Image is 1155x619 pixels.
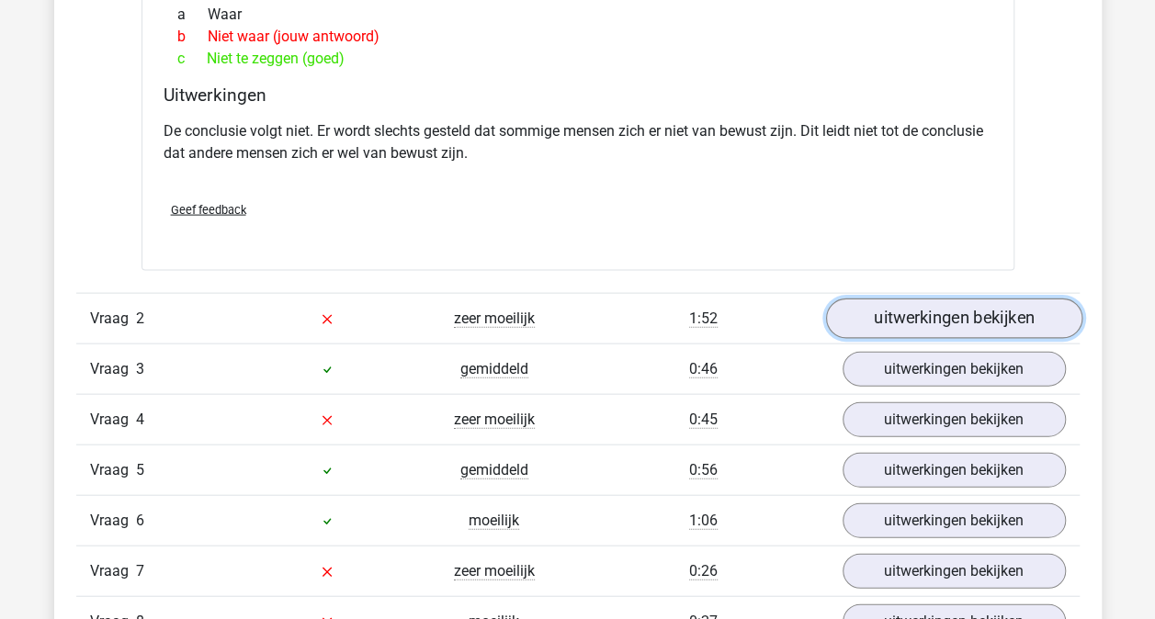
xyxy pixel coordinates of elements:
h4: Uitwerkingen [164,84,992,106]
span: Vraag [90,358,136,380]
span: gemiddeld [460,360,528,378]
span: gemiddeld [460,461,528,479]
span: zeer moeilijk [454,411,535,429]
span: 0:56 [689,461,718,479]
span: Vraag [90,459,136,481]
span: Vraag [90,560,136,582]
span: 0:46 [689,360,718,378]
span: Vraag [90,409,136,431]
span: Geef feedback [171,203,246,217]
div: Waar [164,4,992,26]
span: 7 [136,562,144,580]
span: zeer moeilijk [454,562,535,580]
span: Vraag [90,510,136,532]
a: uitwerkingen bekijken [825,298,1081,339]
span: 2 [136,309,144,327]
span: moeilijk [469,512,519,530]
div: Niet waar (jouw antwoord) [164,26,992,48]
span: 5 [136,461,144,478]
span: 0:45 [689,411,718,429]
span: 1:52 [689,309,718,328]
span: a [177,4,208,26]
div: Niet te zeggen (goed) [164,48,992,70]
span: c [177,48,207,70]
a: uitwerkingen bekijken [843,554,1066,589]
span: zeer moeilijk [454,309,535,328]
span: 1:06 [689,512,718,530]
span: 3 [136,360,144,377]
span: 6 [136,512,144,529]
span: Vraag [90,308,136,330]
a: uitwerkingen bekijken [843,352,1066,387]
span: 0:26 [689,562,718,580]
span: b [177,26,208,48]
p: De conclusie volgt niet. Er wordt slechts gesteld dat sommige mensen zich er niet van bewust zijn... [164,120,992,164]
span: 4 [136,411,144,428]
a: uitwerkingen bekijken [843,402,1066,437]
a: uitwerkingen bekijken [843,453,1066,488]
a: uitwerkingen bekijken [843,503,1066,538]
